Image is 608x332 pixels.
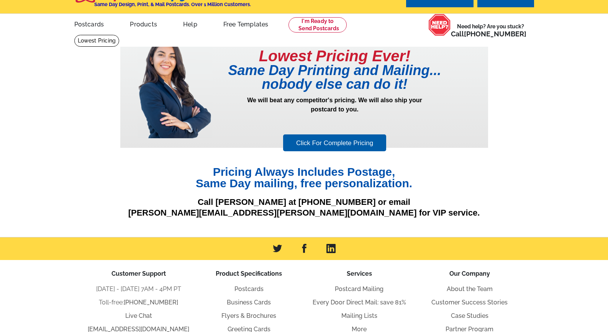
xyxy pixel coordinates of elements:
[212,96,457,133] p: We will beat any competitor's pricing. We will also ship your postcard to you.
[62,15,116,33] a: Postcards
[428,14,451,36] img: help
[313,299,406,306] a: Every Door Direct Mail: save 81%
[212,64,457,91] h1: Same Day Printing and Mailing... nobody else can do it!
[449,270,490,277] span: Our Company
[212,48,457,64] h1: Lowest Pricing Ever!
[447,285,493,293] a: About the Team
[227,299,271,306] a: Business Cards
[431,299,508,306] a: Customer Success Stories
[451,312,488,319] a: Case Studies
[94,2,251,7] h4: Same Day Design, Print, & Mail Postcards. Over 1 Million Customers.
[84,298,194,307] li: Toll-free:
[84,285,194,294] li: [DATE] - [DATE] 7AM - 4PM PT
[451,23,530,38] span: Need help? Are you stuck?
[118,15,169,33] a: Products
[124,299,178,306] a: [PHONE_NUMBER]
[111,270,166,277] span: Customer Support
[234,285,264,293] a: Postcards
[341,312,377,319] a: Mailing Lists
[464,30,526,38] a: [PHONE_NUMBER]
[171,15,210,33] a: Help
[125,312,152,319] a: Live Chat
[211,15,281,33] a: Free Templates
[138,34,212,138] img: prepricing-girl.png
[221,312,276,319] a: Flyers & Brochures
[216,270,282,277] span: Product Specifications
[451,30,526,38] span: Call
[120,197,488,219] p: Call [PERSON_NAME] at [PHONE_NUMBER] or email [PERSON_NAME][EMAIL_ADDRESS][PERSON_NAME][DOMAIN_NA...
[335,285,383,293] a: Postcard Mailing
[283,134,386,152] a: Click For Complete Pricing
[120,166,488,189] h1: Pricing Always Includes Postage, Same Day mailing, free personalization.
[347,270,372,277] span: Services
[455,154,608,332] iframe: LiveChat chat widget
